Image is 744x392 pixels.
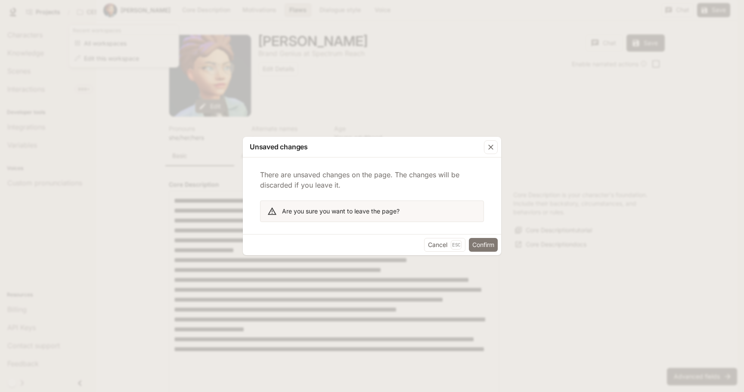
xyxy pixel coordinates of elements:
p: There are unsaved changes on the page. The changes will be discarded if you leave it. [260,170,484,190]
button: Confirm [469,238,498,252]
p: Esc [451,240,462,250]
div: Are you sure you want to leave the page? [282,204,400,219]
p: Unsaved changes [250,142,308,152]
button: CancelEsc [424,238,465,252]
